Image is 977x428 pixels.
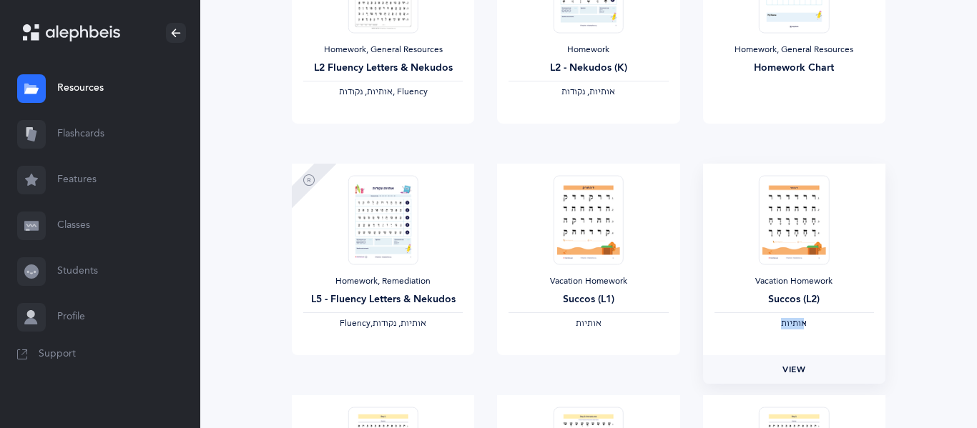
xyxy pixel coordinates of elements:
[576,318,602,328] span: ‫אותיות‬
[703,355,885,384] a: View
[781,318,807,328] span: ‫אותיות‬
[782,363,805,376] span: View
[561,86,615,96] span: ‫אותיות, נקודות‬
[715,44,874,56] div: Homework, General Resources
[303,61,463,76] div: L2 Fluency Letters & Nekudos
[509,276,668,287] div: Vacation Homework
[339,86,393,96] span: ‫אותיות, נקודות‬
[340,318,373,328] span: Fluency,
[303,86,463,98] div: , Fluency
[554,175,624,264] img: Sukkos-L1_EN_thumbnail_1736828900.png
[715,292,874,307] div: Succos (L2)
[715,61,874,76] div: Homework Chart
[348,175,418,264] img: RemediationHomework-L5-Fluency_EN_thumbnail_1724336525.png
[759,175,829,264] img: Sukkos-L2_EN_thumbnail_1630360875.png
[303,292,463,307] div: L5 - Fluency Letters & Nekudos
[509,292,668,307] div: Succos (L1)
[509,44,668,56] div: Homework
[303,44,463,56] div: Homework, General Resources
[509,61,668,76] div: L2 - Nekudos (K)
[373,318,426,328] span: ‫אותיות, נקודות‬
[905,357,960,411] iframe: Drift Widget Chat Controller
[715,276,874,287] div: Vacation Homework
[303,276,463,287] div: Homework, Remediation
[39,347,76,362] span: Support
